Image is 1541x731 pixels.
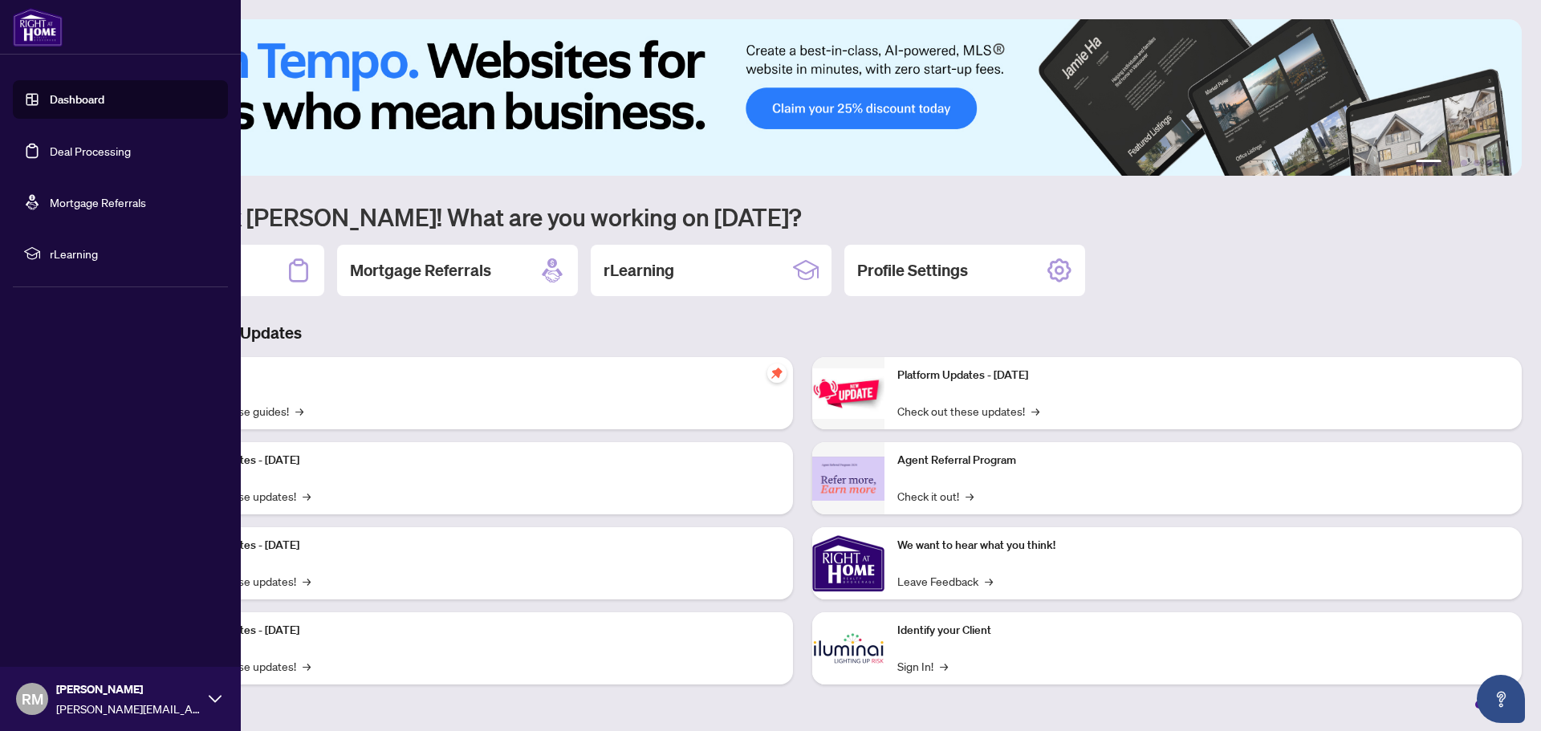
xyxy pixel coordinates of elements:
p: Self-Help [169,367,780,384]
span: → [303,657,311,675]
h2: Mortgage Referrals [350,259,491,282]
p: We want to hear what you think! [897,537,1509,554]
p: Identify your Client [897,622,1509,640]
button: Open asap [1477,675,1525,723]
p: Platform Updates - [DATE] [169,537,780,554]
span: → [303,487,311,505]
span: → [295,402,303,420]
button: 4 [1474,160,1480,166]
button: 3 [1461,160,1467,166]
span: → [303,572,311,590]
img: Slide 0 [83,19,1522,176]
span: → [966,487,974,505]
h2: Profile Settings [857,259,968,282]
img: Agent Referral Program [812,457,884,501]
span: [PERSON_NAME] [56,680,201,698]
img: logo [13,8,63,47]
button: 2 [1448,160,1454,166]
span: pushpin [767,363,787,383]
h1: Welcome back [PERSON_NAME]! What are you working on [DATE]? [83,201,1522,232]
p: Platform Updates - [DATE] [169,452,780,469]
img: Identify your Client [812,612,884,684]
a: Leave Feedback→ [897,572,993,590]
button: 5 [1486,160,1493,166]
button: 6 [1499,160,1506,166]
img: Platform Updates - June 23, 2025 [812,368,884,419]
a: Sign In!→ [897,657,948,675]
a: Dashboard [50,92,104,107]
span: rLearning [50,245,217,262]
span: → [985,572,993,590]
a: Deal Processing [50,144,131,158]
a: Check it out!→ [897,487,974,505]
span: RM [22,688,43,710]
p: Platform Updates - [DATE] [897,367,1509,384]
span: → [940,657,948,675]
a: Mortgage Referrals [50,195,146,209]
span: → [1031,402,1039,420]
p: Platform Updates - [DATE] [169,622,780,640]
span: [PERSON_NAME][EMAIL_ADDRESS][DOMAIN_NAME] [56,700,201,717]
p: Agent Referral Program [897,452,1509,469]
a: Check out these updates!→ [897,402,1039,420]
button: 1 [1416,160,1441,166]
img: We want to hear what you think! [812,527,884,599]
h2: rLearning [604,259,674,282]
h3: Brokerage & Industry Updates [83,322,1522,344]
